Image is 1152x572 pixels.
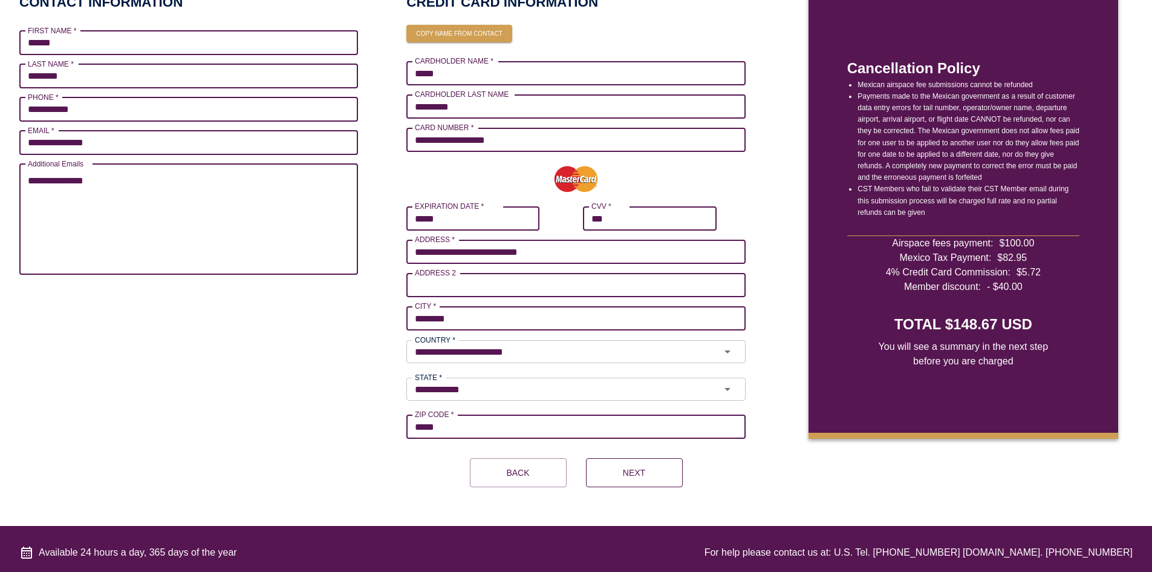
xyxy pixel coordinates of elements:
[19,545,237,560] div: Available 24 hours a day, 365 days of the year
[28,159,83,169] label: Additional Emails
[415,234,455,245] label: ADDRESS *
[415,268,456,278] label: ADDRESS 2
[415,301,436,311] label: CITY *
[470,458,567,487] button: Back
[857,79,1079,91] li: Mexican airspace fee submissions cannot be refunded
[415,122,473,133] label: CARD NUMBER *
[415,56,493,66] label: CARDHOLDER NAME *
[847,58,1079,79] p: Cancellation Policy
[1000,236,1035,251] span: $ 100.00
[894,314,1032,335] h4: TOTAL $148.67 USD
[406,25,512,43] button: Copy name from contact
[28,277,350,289] p: Up to X email addresses separated by a comma
[714,381,741,398] button: Open
[857,183,1079,219] li: CST Members who fail to validate their CST Member email during this submission process will be ch...
[870,340,1056,369] span: You will see a summary in the next step before you are charged
[1017,265,1041,280] span: $ 5.72
[415,372,442,383] label: STATE *
[714,343,741,360] button: Open
[857,91,1079,184] li: Payments made to the Mexican government as a result of customer data entry errors for tail number...
[892,236,993,251] span: Airspace fees payment:
[586,458,683,487] button: Next
[899,251,991,265] span: Mexico Tax Payment:
[415,409,454,419] label: ZIP CODE *
[904,280,981,294] span: Member discount:
[987,280,1023,294] span: - $ 40.00
[415,201,484,211] label: EXPIRATION DATE *
[415,89,509,99] label: CARDHOLDER LAST NAME
[997,251,1027,265] span: $ 82.95
[886,265,1010,280] span: 4% Credit Card Commission:
[705,545,1133,560] div: For help please contact us at: U.S. Tel. [PHONE_NUMBER] [DOMAIN_NAME]. [PHONE_NUMBER]
[591,201,611,211] label: CVV *
[28,125,54,136] label: EMAIL *
[28,25,76,36] label: FIRST NAME *
[28,59,74,69] label: LAST NAME *
[28,92,59,102] label: PHONE *
[415,335,455,345] label: COUNTRY *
